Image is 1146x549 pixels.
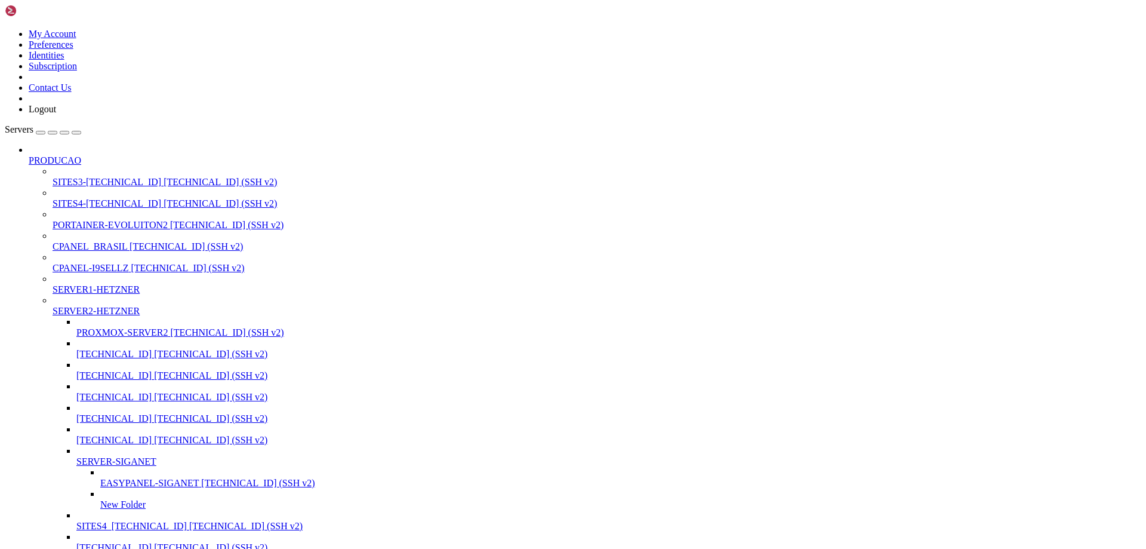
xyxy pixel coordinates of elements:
a: Preferences [29,39,73,50]
span: CPANEL-I9SELLZ [53,263,128,273]
li: EASYPANEL-SIGANET [TECHNICAL_ID] (SSH v2) [100,467,1141,489]
span: [TECHNICAL_ID] (SSH v2) [130,241,243,252]
span: [TECHNICAL_ID] (SSH v2) [154,413,267,424]
span: [TECHNICAL_ID] (SSH v2) [164,177,277,187]
li: SITES3-[TECHNICAL_ID] [TECHNICAL_ID] (SSH v2) [53,166,1141,188]
li: SERVER1-HETZNER [53,274,1141,295]
a: Logout [29,104,56,114]
a: SITES4_[TECHNICAL_ID] [TECHNICAL_ID] (SSH v2) [76,521,1141,532]
span: [TECHNICAL_ID] [76,392,152,402]
span: [TECHNICAL_ID] (SSH v2) [189,521,303,531]
a: PRODUCAO [29,155,1141,166]
a: [TECHNICAL_ID] [TECHNICAL_ID] (SSH v2) [76,392,1141,403]
span: [TECHNICAL_ID] (SSH v2) [201,478,315,488]
span: [TECHNICAL_ID] (SSH v2) [154,349,267,359]
a: New Folder [100,499,1141,510]
img: Shellngn [5,5,73,17]
span: [TECHNICAL_ID] (SSH v2) [131,263,244,273]
span: [TECHNICAL_ID] (SSH v2) [170,220,284,230]
a: [TECHNICAL_ID] [TECHNICAL_ID] (SSH v2) [76,435,1141,446]
span: [TECHNICAL_ID] (SSH v2) [154,435,267,445]
li: CPANEL-I9SELLZ [TECHNICAL_ID] (SSH v2) [53,252,1141,274]
a: EASYPANEL-SIGANET [TECHNICAL_ID] (SSH v2) [100,478,1141,489]
li: PORTAINER-EVOLUITON2 [TECHNICAL_ID] (SSH v2) [53,209,1141,231]
a: PORTAINER-EVOLUITON2 [TECHNICAL_ID] (SSH v2) [53,220,1141,231]
a: [TECHNICAL_ID] [TECHNICAL_ID] (SSH v2) [76,349,1141,360]
span: [TECHNICAL_ID] [76,349,152,359]
li: [TECHNICAL_ID] [TECHNICAL_ID] (SSH v2) [76,360,1141,381]
li: PROXMOX-SERVER2 [TECHNICAL_ID] (SSH v2) [76,317,1141,338]
span: [TECHNICAL_ID] (SSH v2) [170,327,284,338]
li: SITES4_[TECHNICAL_ID] [TECHNICAL_ID] (SSH v2) [76,510,1141,532]
li: SERVER-SIGANET [76,446,1141,510]
a: CPANEL-I9SELLZ [TECHNICAL_ID] (SSH v2) [53,263,1141,274]
span: PROXMOX-SERVER2 [76,327,168,338]
a: My Account [29,29,76,39]
span: [TECHNICAL_ID] (SSH v2) [154,392,267,402]
a: SERVER1-HETZNER [53,284,1141,295]
li: [TECHNICAL_ID] [TECHNICAL_ID] (SSH v2) [76,338,1141,360]
a: Identities [29,50,64,60]
a: Subscription [29,61,77,71]
a: SITES4-[TECHNICAL_ID] [TECHNICAL_ID] (SSH v2) [53,198,1141,209]
li: [TECHNICAL_ID] [TECHNICAL_ID] (SSH v2) [76,381,1141,403]
li: [TECHNICAL_ID] [TECHNICAL_ID] (SSH v2) [76,424,1141,446]
span: SITES4-[TECHNICAL_ID] [53,198,161,208]
span: EASYPANEL-SIGANET [100,478,199,488]
span: SERVER-SIGANET [76,456,156,467]
a: Servers [5,124,81,134]
span: SERVER2-HETZNER [53,306,140,316]
li: New Folder [100,489,1141,510]
span: [TECHNICAL_ID] [76,435,152,445]
span: Servers [5,124,33,134]
li: [TECHNICAL_ID] [TECHNICAL_ID] (SSH v2) [76,403,1141,424]
a: [TECHNICAL_ID] [TECHNICAL_ID] (SSH v2) [76,413,1141,424]
span: PORTAINER-EVOLUITON2 [53,220,168,230]
a: SERVER2-HETZNER [53,306,1141,317]
li: SITES4-[TECHNICAL_ID] [TECHNICAL_ID] (SSH v2) [53,188,1141,209]
a: Contact Us [29,82,72,93]
span: SITES3-[TECHNICAL_ID] [53,177,161,187]
a: SITES3-[TECHNICAL_ID] [TECHNICAL_ID] (SSH v2) [53,177,1141,188]
a: PROXMOX-SERVER2 [TECHNICAL_ID] (SSH v2) [76,327,1141,338]
span: PRODUCAO [29,155,81,165]
a: SERVER-SIGANET [76,456,1141,467]
span: SITES4_[TECHNICAL_ID] [76,521,187,531]
span: [TECHNICAL_ID] (SSH v2) [154,370,267,381]
span: SERVER1-HETZNER [53,284,140,295]
span: New Folder [100,499,146,510]
span: [TECHNICAL_ID] (SSH v2) [164,198,277,208]
span: CPANEL_BRASIL [53,241,127,252]
li: CPANEL_BRASIL [TECHNICAL_ID] (SSH v2) [53,231,1141,252]
a: [TECHNICAL_ID] [TECHNICAL_ID] (SSH v2) [76,370,1141,381]
span: [TECHNICAL_ID] [76,413,152,424]
a: CPANEL_BRASIL [TECHNICAL_ID] (SSH v2) [53,241,1141,252]
span: [TECHNICAL_ID] [76,370,152,381]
